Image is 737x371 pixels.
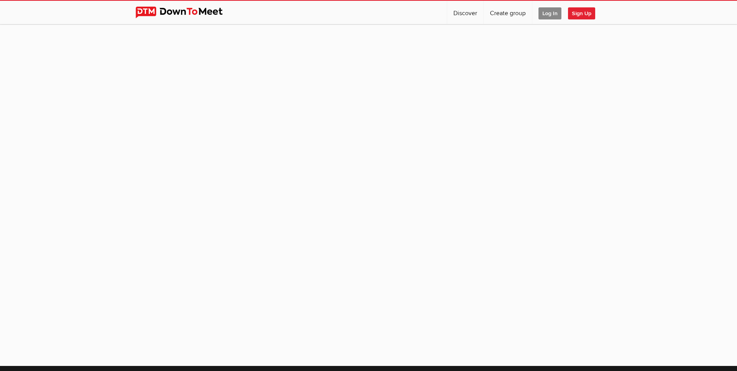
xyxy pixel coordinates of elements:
a: Create group [484,1,532,24]
a: Log In [532,1,568,24]
img: DownToMeet [136,7,235,18]
a: Sign Up [568,1,601,24]
span: Log In [538,7,561,19]
a: Discover [447,1,483,24]
span: Sign Up [568,7,595,19]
